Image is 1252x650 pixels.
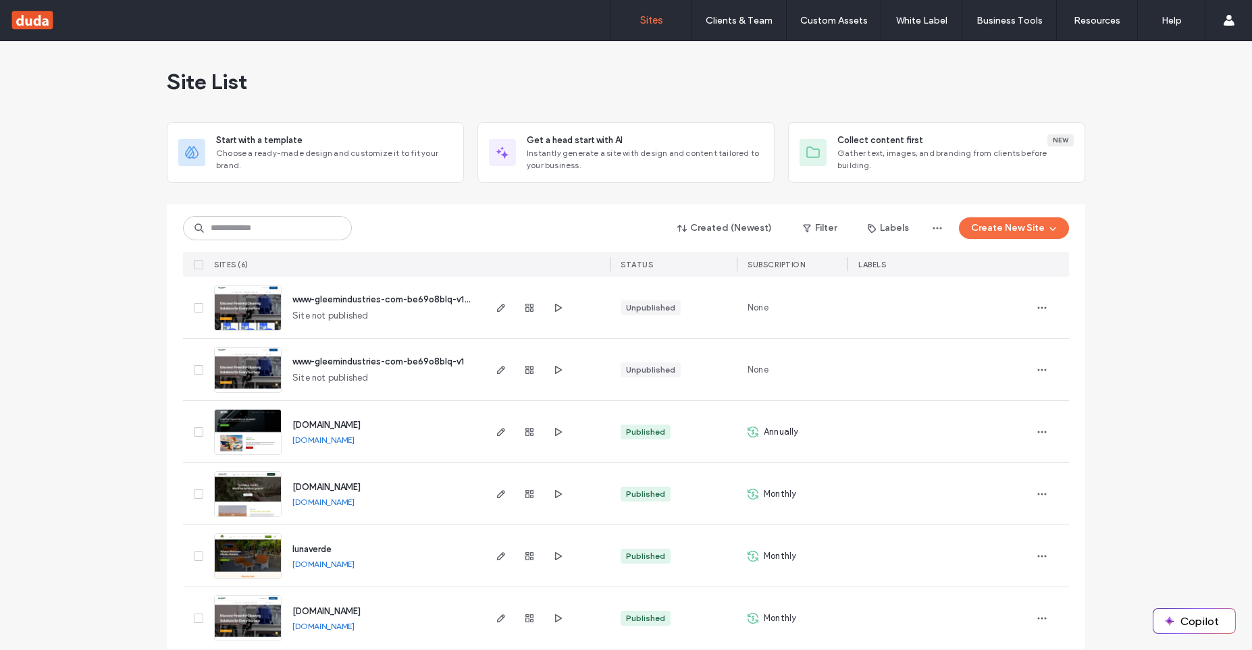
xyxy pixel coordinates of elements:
[858,260,886,269] span: LABELS
[764,612,796,625] span: Monthly
[292,606,361,616] a: [DOMAIN_NAME]
[292,559,355,569] a: [DOMAIN_NAME]
[292,482,361,492] a: [DOMAIN_NAME]
[764,549,796,563] span: Monthly
[1153,609,1235,633] button: Copilot
[837,147,1074,171] span: Gather text, images, and branding from clients before building.
[292,621,355,631] a: [DOMAIN_NAME]
[292,497,355,507] a: [DOMAIN_NAME]
[527,147,763,171] span: Instantly generate a site with design and content tailored to your business.
[666,217,784,239] button: Created (Newest)
[292,309,369,323] span: Site not published
[292,371,369,385] span: Site not published
[292,294,548,304] a: www-gleemindustries-com-be69o8blq-v1-ghxgolodl-v1-amine
[292,420,361,430] a: [DOMAIN_NAME]
[626,364,675,376] div: Unpublished
[167,122,464,183] div: Start with a templateChoose a ready-made design and customize it to fit your brand.
[527,134,623,147] span: Get a head start with AI
[292,544,332,554] a: lunaverde
[292,356,464,367] a: www-gleemindustries-com-be69o8blq-v1
[1074,15,1120,26] label: Resources
[789,217,850,239] button: Filter
[706,15,773,26] label: Clients & Team
[764,425,799,439] span: Annually
[640,14,663,26] label: Sites
[959,217,1069,239] button: Create New Site
[896,15,947,26] label: White Label
[837,134,923,147] span: Collect content first
[748,260,805,269] span: SUBSCRIPTION
[788,122,1085,183] div: Collect content firstNewGather text, images, and branding from clients before building.
[167,68,247,95] span: Site List
[1162,15,1182,26] label: Help
[626,302,675,314] div: Unpublished
[477,122,775,183] div: Get a head start with AIInstantly generate a site with design and content tailored to your business.
[856,217,921,239] button: Labels
[764,487,796,501] span: Monthly
[214,260,249,269] span: SITES (6)
[626,426,665,438] div: Published
[1047,134,1074,146] div: New
[626,488,665,500] div: Published
[621,260,653,269] span: STATUS
[748,301,768,315] span: None
[800,15,868,26] label: Custom Assets
[216,147,452,171] span: Choose a ready-made design and customize it to fit your brand.
[626,612,665,624] div: Published
[292,435,355,445] a: [DOMAIN_NAME]
[748,363,768,377] span: None
[626,550,665,562] div: Published
[976,15,1043,26] label: Business Tools
[216,134,303,147] span: Start with a template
